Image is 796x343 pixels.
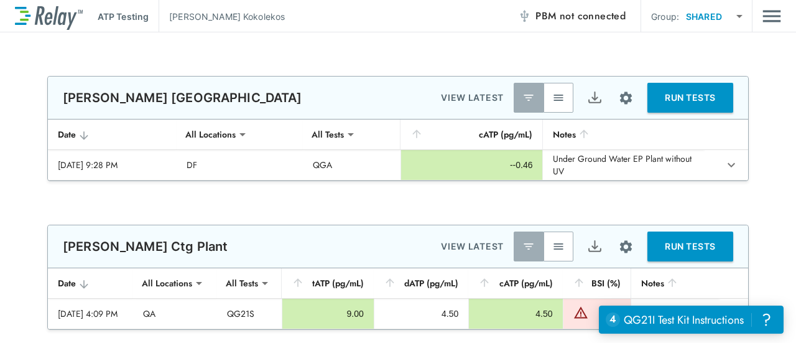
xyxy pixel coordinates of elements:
[573,305,588,320] img: Warning
[169,10,285,23] p: [PERSON_NAME] Kokolekos
[384,276,458,291] div: dATP (pg/mL)
[552,240,565,253] img: View All
[552,92,565,104] img: View All
[647,232,733,261] button: RUN TESTS
[441,90,504,105] p: VIEW LATEST
[478,276,552,291] div: cATP (pg/mL)
[641,276,709,291] div: Notes
[479,308,552,320] div: 4.50
[177,150,303,180] td: DF
[535,7,626,25] span: PBM
[133,299,216,329] td: QA
[292,276,364,291] div: tATP (pg/mL)
[48,268,133,299] th: Date
[587,90,603,106] img: Export Icon
[292,308,364,320] div: 9.00
[762,4,781,28] img: Drawer Icon
[587,239,603,255] img: Export Icon
[303,150,400,180] td: QGA
[573,276,621,291] div: BSI (%)
[411,159,532,171] div: --0.46
[721,303,742,324] button: expand row
[63,90,302,105] p: [PERSON_NAME] [GEOGRAPHIC_DATA]
[651,10,679,23] p: Group:
[609,230,642,263] button: Site setup
[58,159,167,171] div: [DATE] 9:28 PM
[599,306,784,334] iframe: Resource center
[522,92,535,104] img: Latest
[560,9,626,23] span: not connected
[177,122,244,147] div: All Locations
[580,83,609,113] button: Export
[48,120,748,181] table: sticky table
[63,239,228,254] p: [PERSON_NAME] Ctg Plant
[553,127,693,142] div: Notes
[647,83,733,113] button: RUN TESTS
[98,10,149,23] p: ATP Testing
[618,90,634,106] img: Settings Icon
[133,271,201,296] div: All Locations
[58,308,123,320] div: [DATE] 4:09 PM
[15,3,83,30] img: LuminUltra Relay
[48,268,748,329] table: sticky table
[609,82,642,115] button: Site setup
[441,239,504,254] p: VIEW LATEST
[518,10,530,22] img: Offline Icon
[410,127,532,142] div: cATP (pg/mL)
[217,271,267,296] div: All Tests
[48,120,177,150] th: Date
[721,154,742,176] button: expand row
[542,150,703,180] td: Under Ground Water EP Plant without UV
[513,4,631,29] button: PBM not connected
[522,240,535,253] img: Latest
[591,308,621,320] div: 50
[580,232,609,261] button: Export
[618,239,634,255] img: Settings Icon
[384,308,458,320] div: 4.50
[631,299,719,329] td: Ultra PA - 1935920
[303,122,353,147] div: All Tests
[762,4,781,28] button: Main menu
[217,299,282,329] td: QG21S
